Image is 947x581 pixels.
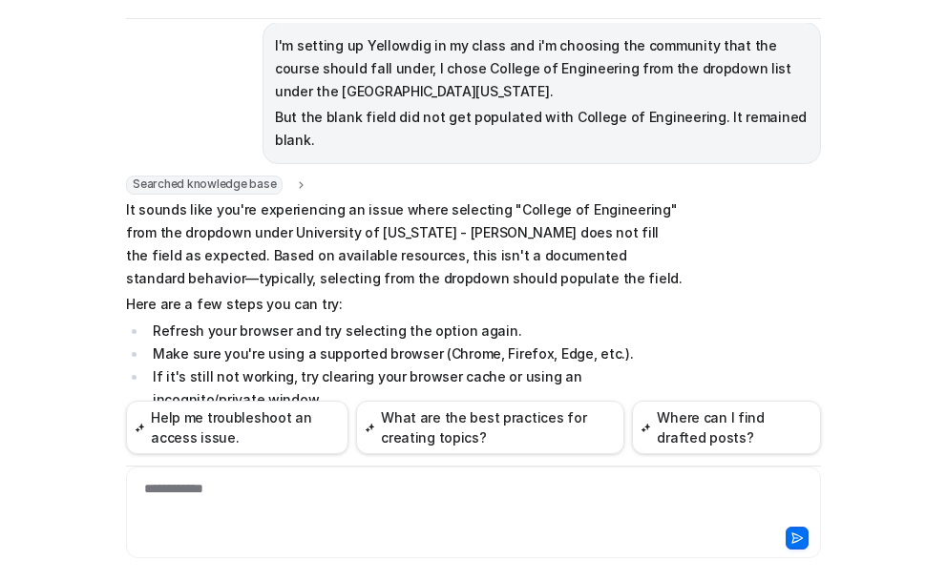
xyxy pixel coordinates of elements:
p: I'm setting up Yellowdig in my class and i'm choosing the community that the course should fall u... [275,34,809,103]
button: Help me troubleshoot an access issue. [126,401,348,454]
button: Where can I find drafted posts? [632,401,821,454]
p: But the blank field did not get populated with College of Engineering. It remained blank. [275,106,809,152]
p: It sounds like you're experiencing an issue where selecting "College of Engineering" from the dro... [126,198,684,290]
span: Searched knowledge base [126,176,283,195]
li: If it's still not working, try clearing your browser cache or using an incognito/private window. [147,365,684,411]
li: Make sure you're using a supported browser (Chrome, Firefox, Edge, etc.). [147,342,684,365]
button: What are the best practices for creating topics? [356,401,624,454]
li: Refresh your browser and try selecting the option again. [147,320,684,342]
p: Here are a few steps you can try: [126,293,684,316]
